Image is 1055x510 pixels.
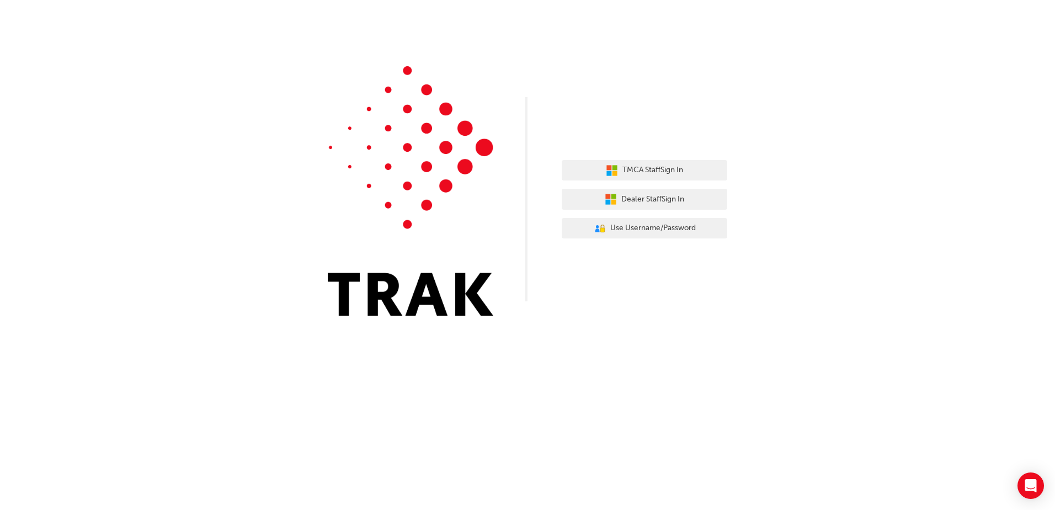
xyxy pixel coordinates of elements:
[610,222,696,235] span: Use Username/Password
[328,66,493,316] img: Trak
[1017,472,1044,499] div: Open Intercom Messenger
[621,193,684,206] span: Dealer Staff Sign In
[562,160,727,181] button: TMCA StaffSign In
[622,164,683,177] span: TMCA Staff Sign In
[562,218,727,239] button: Use Username/Password
[562,189,727,210] button: Dealer StaffSign In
